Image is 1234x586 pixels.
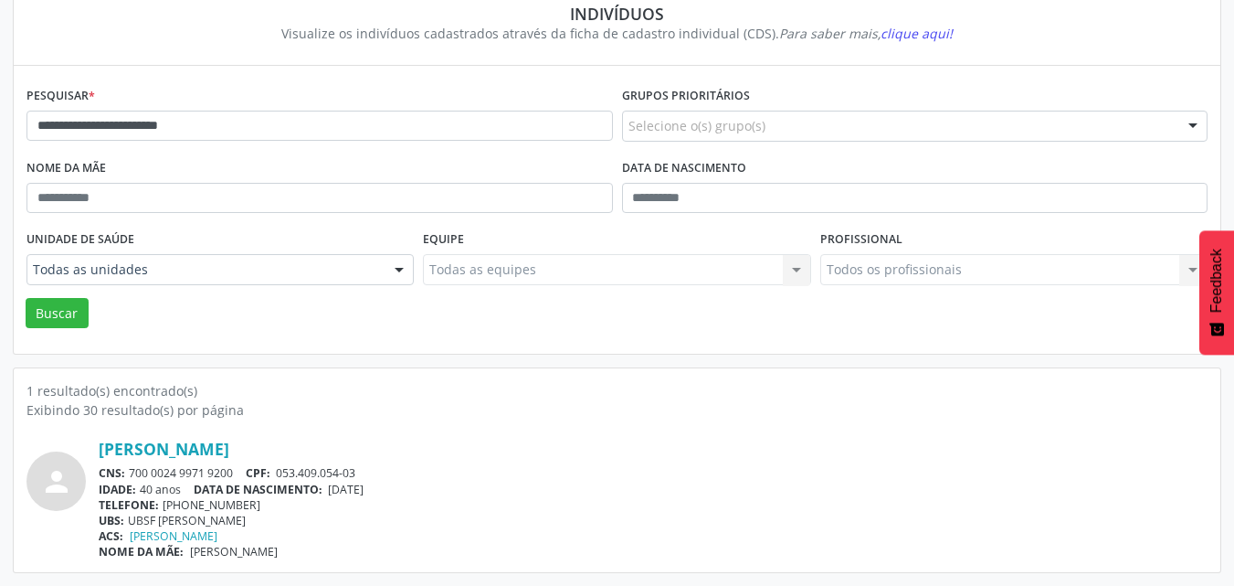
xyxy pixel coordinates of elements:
[1199,230,1234,355] button: Feedback - Mostrar pesquisa
[26,226,134,254] label: Unidade de saúde
[99,513,124,528] span: UBS:
[779,25,953,42] i: Para saber mais,
[99,528,123,544] span: ACS:
[99,465,125,481] span: CNS:
[194,482,322,497] span: DATA DE NASCIMENTO:
[39,24,1195,43] div: Visualize os indivíduos cadastrados através da ficha de cadastro individual (CDS).
[99,482,1208,497] div: 40 anos
[26,381,1208,400] div: 1 resultado(s) encontrado(s)
[423,226,464,254] label: Equipe
[130,528,217,544] a: [PERSON_NAME]
[39,4,1195,24] div: Indivíduos
[26,298,89,329] button: Buscar
[26,154,106,183] label: Nome da mãe
[99,497,159,513] span: TELEFONE:
[622,154,746,183] label: Data de nascimento
[328,482,364,497] span: [DATE]
[26,400,1208,420] div: Exibindo 30 resultado(s) por página
[1208,249,1225,313] span: Feedback
[40,465,73,498] i: person
[99,465,1208,481] div: 700 0024 9971 9200
[33,261,376,279] span: Todas as unidades
[99,439,229,459] a: [PERSON_NAME]
[99,497,1208,513] div: [PHONE_NUMBER]
[26,82,95,111] label: Pesquisar
[276,465,355,481] span: 053.409.054-03
[881,25,953,42] span: clique aqui!
[99,513,1208,528] div: UBSF [PERSON_NAME]
[99,482,136,497] span: IDADE:
[246,465,270,481] span: CPF:
[99,544,184,559] span: NOME DA MÃE:
[820,226,902,254] label: Profissional
[622,82,750,111] label: Grupos prioritários
[628,116,765,135] span: Selecione o(s) grupo(s)
[190,544,278,559] span: [PERSON_NAME]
